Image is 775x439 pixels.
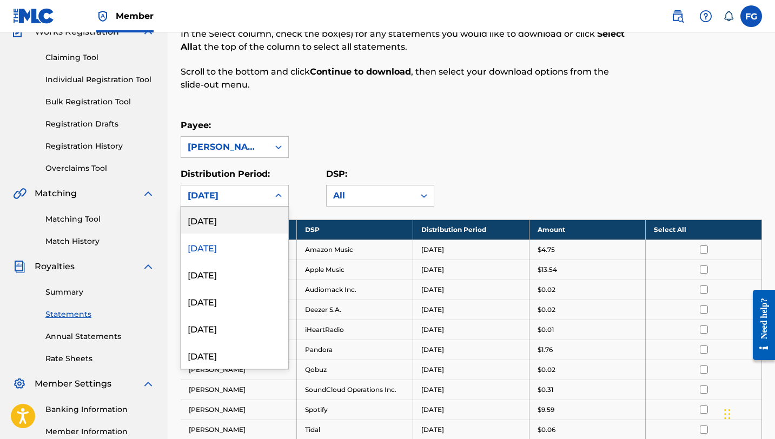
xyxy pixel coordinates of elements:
[297,240,413,260] td: Amazon Music
[297,400,413,420] td: Spotify
[297,360,413,380] td: Qobuz
[181,207,288,234] div: [DATE]
[45,404,155,415] a: Banking Information
[188,189,262,202] div: [DATE]
[181,315,288,342] div: [DATE]
[45,331,155,342] a: Annual Statements
[35,260,75,273] span: Royalties
[538,325,554,335] p: $0.01
[724,398,731,430] div: Drag
[297,320,413,340] td: iHeartRadio
[45,118,155,130] a: Registration Drafts
[413,260,529,280] td: [DATE]
[297,380,413,400] td: SoundCloud Operations Inc.
[181,234,288,261] div: [DATE]
[181,400,297,420] td: [PERSON_NAME]
[13,260,26,273] img: Royalties
[35,377,111,390] span: Member Settings
[695,5,717,27] div: Help
[333,189,408,202] div: All
[740,5,762,27] div: User Menu
[116,10,154,22] span: Member
[45,52,155,63] a: Claiming Tool
[538,245,555,255] p: $4.75
[45,214,155,225] a: Matching Tool
[181,65,628,91] p: Scroll to the bottom and click , then select your download options from the slide-out menu.
[745,281,775,368] iframe: Resource Center
[45,426,155,437] a: Member Information
[181,261,288,288] div: [DATE]
[538,405,554,415] p: $9.59
[45,74,155,85] a: Individual Registration Tool
[142,377,155,390] img: expand
[671,10,684,23] img: search
[667,5,688,27] a: Public Search
[538,385,553,395] p: $0.31
[413,300,529,320] td: [DATE]
[142,260,155,273] img: expand
[646,219,762,240] th: Select All
[13,8,55,24] img: MLC Logo
[45,236,155,247] a: Match History
[45,309,155,320] a: Statements
[181,288,288,315] div: [DATE]
[699,10,712,23] img: help
[181,342,288,369] div: [DATE]
[326,169,347,179] label: DSP:
[188,141,262,154] div: [PERSON_NAME]
[538,345,553,355] p: $1.76
[529,219,646,240] th: Amount
[538,285,555,295] p: $0.02
[538,425,555,435] p: $0.06
[413,340,529,360] td: [DATE]
[297,260,413,280] td: Apple Music
[181,360,297,380] td: [PERSON_NAME]
[297,219,413,240] th: DSP
[538,365,555,375] p: $0.02
[181,120,211,130] label: Payee:
[45,353,155,364] a: Rate Sheets
[45,163,155,174] a: Overclaims Tool
[96,10,109,23] img: Top Rightsholder
[297,300,413,320] td: Deezer S.A.
[413,219,529,240] th: Distribution Period
[413,240,529,260] td: [DATE]
[13,187,27,200] img: Matching
[413,400,529,420] td: [DATE]
[181,28,628,54] p: In the Select column, check the box(es) for any statements you would like to download or click at...
[538,305,555,315] p: $0.02
[45,287,155,298] a: Summary
[723,11,734,22] div: Notifications
[297,340,413,360] td: Pandora
[413,280,529,300] td: [DATE]
[181,169,270,179] label: Distribution Period:
[45,141,155,152] a: Registration History
[721,387,775,439] iframe: Chat Widget
[413,320,529,340] td: [DATE]
[35,187,77,200] span: Matching
[13,377,26,390] img: Member Settings
[297,280,413,300] td: Audiomack Inc.
[413,360,529,380] td: [DATE]
[413,380,529,400] td: [DATE]
[310,66,411,77] strong: Continue to download
[538,265,557,275] p: $13.54
[142,187,155,200] img: expand
[45,96,155,108] a: Bulk Registration Tool
[181,380,297,400] td: [PERSON_NAME]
